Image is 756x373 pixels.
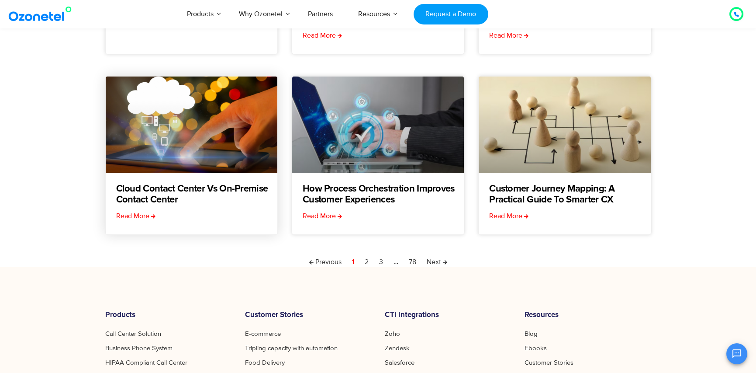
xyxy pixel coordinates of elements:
[105,311,232,320] h6: Products
[365,257,369,267] a: 2
[309,258,342,266] span: Previous
[245,345,338,352] a: Tripling capacity with automation
[427,257,447,267] a: Next
[525,331,538,337] a: Blog
[385,345,410,352] a: Zendesk
[352,258,354,266] span: 1
[489,30,528,41] a: Read more about What is the Internal Quality Score (IQS) in Customer Service?
[525,345,547,352] a: Ebooks
[409,257,416,267] a: 78
[105,331,161,337] a: Call Center Solution
[116,211,155,221] a: Read more about Cloud Contact Center vs On-Premise Contact Center
[116,184,277,206] a: Cloud Contact Center vs On-Premise Contact Center
[245,311,372,320] h6: Customer Stories
[385,311,511,320] h6: CTI Integrations
[385,359,414,366] a: Salesforce
[303,184,464,206] a: How Process Orchestration Improves Customer Experiences
[525,359,573,366] a: Customer Stories
[245,331,281,337] a: E-commerce
[489,184,650,206] a: Customer Journey Mapping: A Practical Guide to Smarter CX
[105,257,651,267] nav: Pagination
[105,345,173,352] a: Business Phone System
[379,257,383,267] a: 3
[245,359,285,366] a: Food Delivery
[525,311,651,320] h6: Resources
[303,30,342,41] a: Read more about A Comprehensive Guide to Outbound Call Center Software
[394,258,398,266] span: …
[385,331,400,337] a: Zoho
[726,343,747,364] button: Open chat
[414,4,488,24] a: Request a Demo
[105,359,187,366] a: HIPAA Compliant Call Center
[303,211,342,221] a: Read more about How Process Orchestration Improves Customer Experiences
[489,211,528,221] a: Read more about Customer Journey Mapping: A Practical Guide to Smarter CX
